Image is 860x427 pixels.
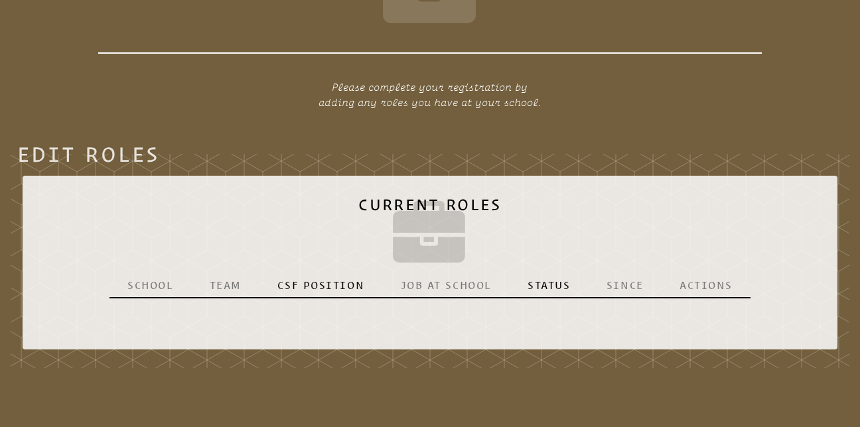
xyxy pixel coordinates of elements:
[210,279,242,292] p: Team
[218,74,642,115] p: Please complete your registration by adding any roles you have at your school.
[528,279,570,292] p: Status
[401,279,492,292] p: Job at School
[127,279,173,292] p: School
[17,147,160,162] legend: Edit Roles
[607,279,644,292] p: Since
[277,279,364,292] p: CSF Position
[680,279,733,292] p: Actions
[33,188,827,273] h2: Current Roles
